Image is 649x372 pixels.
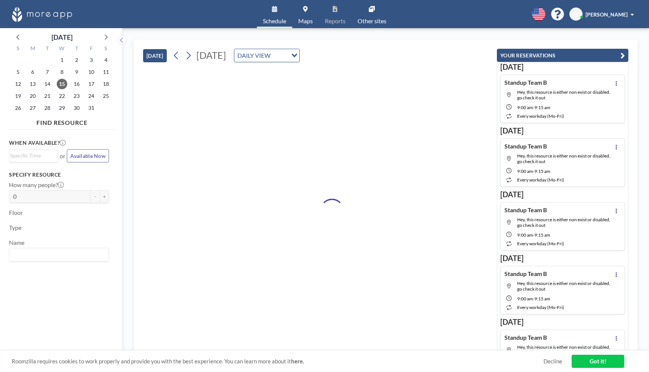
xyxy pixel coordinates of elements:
[500,317,625,327] h3: [DATE]
[69,44,84,54] div: T
[534,105,550,110] span: 9:15 AM
[572,355,624,368] a: Got it!
[86,79,97,89] span: Friday, October 17, 2025
[101,91,111,101] span: Saturday, October 25, 2025
[273,51,287,60] input: Search for option
[517,153,610,164] span: Hey, this resource is either non exist or disabled, go check it out
[517,89,610,100] span: Hey, this resource is either non exist or disabled, go check it out
[42,67,53,77] span: Tuesday, October 7, 2025
[70,153,106,159] span: Available Now
[86,91,97,101] span: Friday, October 24, 2025
[42,79,53,89] span: Tuesday, October 14, 2025
[57,103,67,113] span: Wednesday, October 29, 2025
[500,253,625,263] h3: [DATE]
[325,18,346,24] span: Reports
[517,168,533,174] span: 9:00 AM
[586,11,628,18] span: [PERSON_NAME]
[533,232,534,238] span: -
[86,55,97,65] span: Friday, October 3, 2025
[13,79,23,89] span: Sunday, October 12, 2025
[9,181,64,189] label: How many people?
[57,55,67,65] span: Wednesday, October 1, 2025
[27,79,38,89] span: Monday, October 13, 2025
[27,67,38,77] span: Monday, October 6, 2025
[504,270,547,277] h4: Standup Team B
[100,190,109,203] button: +
[57,79,67,89] span: Wednesday, October 15, 2025
[71,67,82,77] span: Thursday, October 9, 2025
[534,296,550,301] span: 9:15 AM
[71,79,82,89] span: Thursday, October 16, 2025
[98,44,113,54] div: S
[263,18,286,24] span: Schedule
[9,171,109,178] h3: Specify resource
[71,55,82,65] span: Thursday, October 2, 2025
[298,18,313,24] span: Maps
[42,103,53,113] span: Tuesday, October 28, 2025
[234,49,299,62] div: Search for option
[143,49,167,62] button: [DATE]
[9,239,24,246] label: Name
[500,126,625,135] h3: [DATE]
[291,358,304,364] a: here.
[9,209,23,216] label: Floor
[71,91,82,101] span: Thursday, October 23, 2025
[517,217,610,228] span: Hey, this resource is either non exist or disabled, go check it out
[86,67,97,77] span: Friday, October 10, 2025
[517,177,564,183] span: every workday (Mo-Fri)
[236,51,272,60] span: DAILY VIEW
[40,44,55,54] div: T
[51,32,72,42] div: [DATE]
[9,150,58,161] div: Search for option
[497,49,628,62] button: YOUR RESERVATIONS
[196,49,226,61] span: [DATE]
[10,151,54,160] input: Search for option
[533,168,534,174] span: -
[67,149,109,162] button: Available Now
[57,67,67,77] span: Wednesday, October 8, 2025
[517,296,533,301] span: 9:00 AM
[101,79,111,89] span: Saturday, October 18, 2025
[517,241,564,246] span: every workday (Mo-Fri)
[26,44,40,54] div: M
[27,103,38,113] span: Monday, October 27, 2025
[533,296,534,301] span: -
[12,358,543,365] span: Roomzilla requires cookies to work properly and provide you with the best experience. You can lea...
[11,44,26,54] div: S
[517,113,564,119] span: every workday (Mo-Fri)
[533,105,534,110] span: -
[504,79,547,86] h4: Standup Team B
[101,55,111,65] span: Saturday, October 4, 2025
[517,304,564,310] span: every workday (Mo-Fri)
[57,91,67,101] span: Wednesday, October 22, 2025
[91,190,100,203] button: -
[9,116,115,126] h4: FIND RESOURCE
[13,67,23,77] span: Sunday, October 5, 2025
[9,248,109,261] div: Search for option
[504,142,547,150] h4: Standup Team B
[517,344,610,355] span: Hey, this resource is either non exist or disabled, go check it out
[517,232,533,238] span: 9:00 AM
[60,152,65,160] span: or
[86,103,97,113] span: Friday, October 31, 2025
[9,224,21,231] label: Type
[358,18,386,24] span: Other sites
[534,232,550,238] span: 9:15 AM
[573,11,579,18] span: JV
[504,206,547,214] h4: Standup Team B
[504,334,547,341] h4: Standup Team B
[71,103,82,113] span: Thursday, October 30, 2025
[12,7,72,22] img: organization-logo
[500,62,625,72] h3: [DATE]
[55,44,69,54] div: W
[543,358,562,365] a: Decline
[517,280,610,292] span: Hey, this resource is either non exist or disabled, go check it out
[500,190,625,199] h3: [DATE]
[13,103,23,113] span: Sunday, October 26, 2025
[534,168,550,174] span: 9:15 AM
[101,67,111,77] span: Saturday, October 11, 2025
[27,91,38,101] span: Monday, October 20, 2025
[42,91,53,101] span: Tuesday, October 21, 2025
[10,250,104,259] input: Search for option
[84,44,98,54] div: F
